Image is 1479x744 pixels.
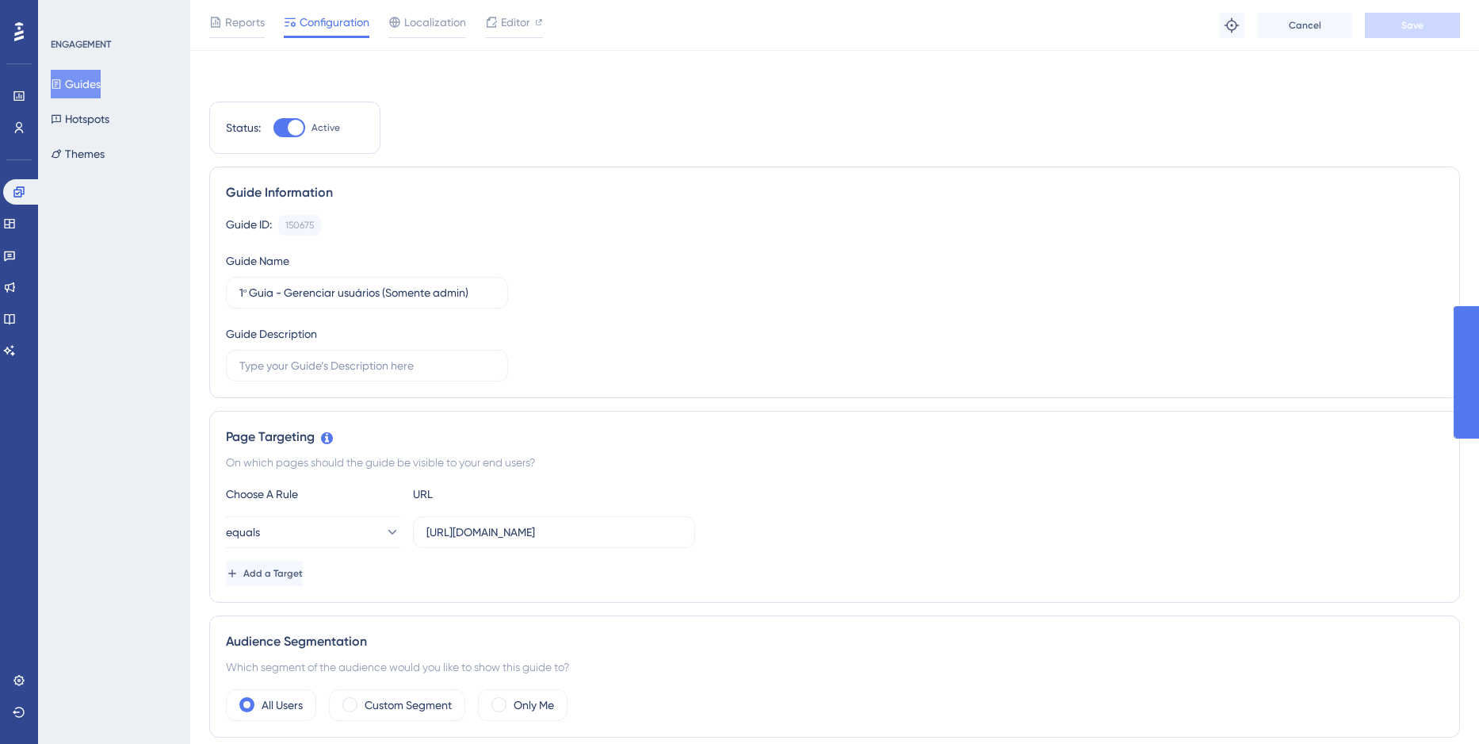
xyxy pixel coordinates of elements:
[311,121,340,134] span: Active
[226,215,272,236] div: Guide ID:
[239,284,495,301] input: Type your Guide’s Name here
[226,658,1443,677] div: Which segment of the audience would you like to show this guide to?
[226,561,303,586] button: Add a Target
[514,696,554,715] label: Only Me
[1289,19,1321,32] span: Cancel
[51,140,105,168] button: Themes
[239,357,495,374] input: Type your Guide’s Description here
[300,13,369,32] span: Configuration
[1401,19,1424,32] span: Save
[226,485,400,504] div: Choose A Rule
[51,38,111,51] div: ENGAGEMENT
[226,516,400,548] button: equals
[365,696,452,715] label: Custom Segment
[404,13,466,32] span: Localization
[1257,13,1352,38] button: Cancel
[226,632,1443,651] div: Audience Segmentation
[226,251,289,270] div: Guide Name
[262,696,303,715] label: All Users
[225,13,265,32] span: Reports
[226,183,1443,202] div: Guide Information
[1365,13,1460,38] button: Save
[413,485,587,504] div: URL
[226,118,261,137] div: Status:
[226,523,260,542] span: equals
[226,324,317,343] div: Guide Description
[501,13,530,32] span: Editor
[226,453,1443,472] div: On which pages should the guide be visible to your end users?
[285,219,314,232] div: 150675
[243,567,303,580] span: Add a Target
[51,105,109,133] button: Hotspots
[51,70,101,98] button: Guides
[426,523,682,541] input: yourwebsite.com/path
[226,428,1443,447] div: Page Targeting
[1412,681,1460,729] iframe: UserGuiding AI Assistant Launcher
